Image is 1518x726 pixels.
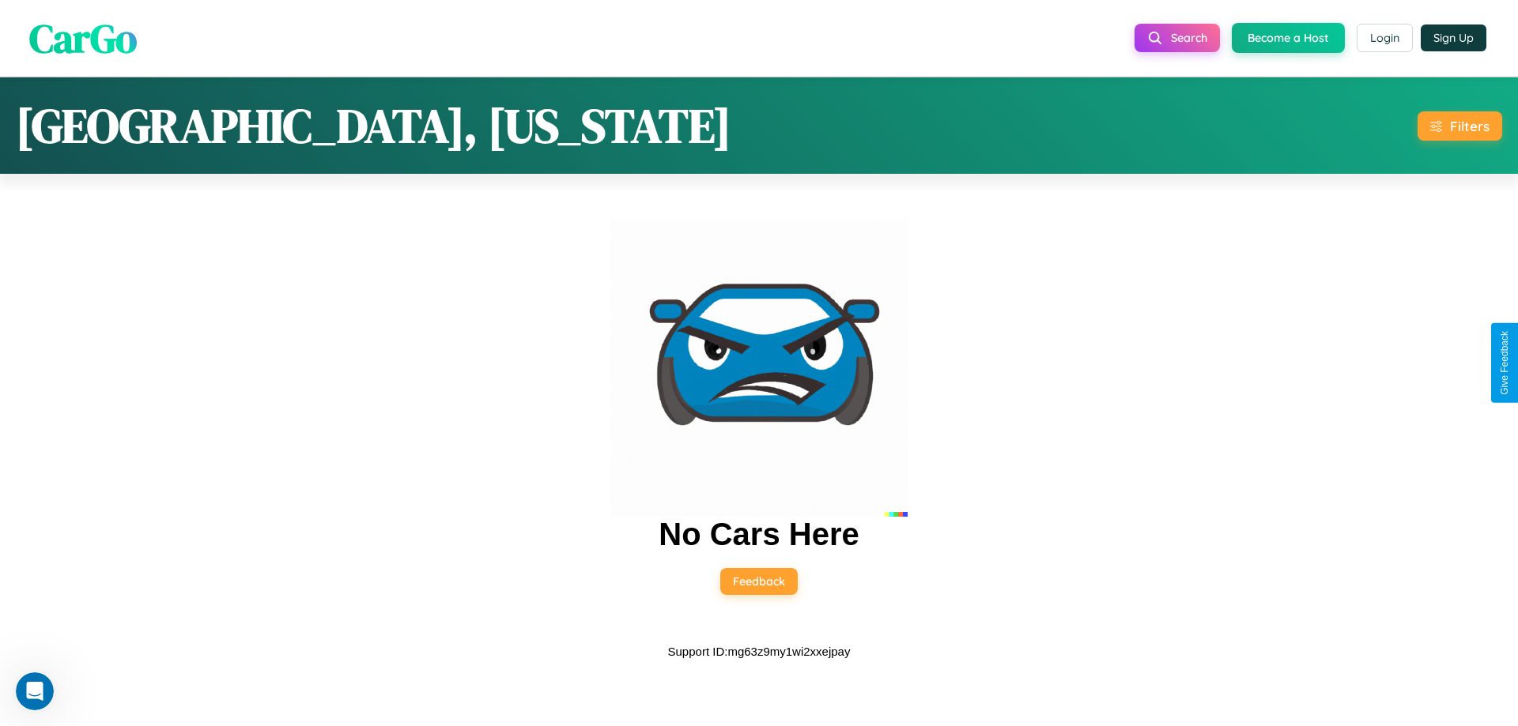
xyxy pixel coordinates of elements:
div: Filters [1450,118,1490,134]
button: Sign Up [1421,24,1486,51]
button: Login [1357,24,1413,52]
h1: [GEOGRAPHIC_DATA], [US_STATE] [16,93,731,158]
h2: No Cars Here [659,517,859,552]
button: Become a Host [1232,23,1345,53]
img: car [610,220,908,517]
button: Filters [1418,111,1502,141]
button: Search [1135,24,1220,52]
button: Feedback [720,568,798,595]
span: Search [1171,31,1207,45]
span: CarGo [29,10,137,65]
div: Give Feedback [1499,331,1510,395]
iframe: Intercom live chat [16,672,54,710]
p: Support ID: mg63z9my1wi2xxejpay [668,641,851,662]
